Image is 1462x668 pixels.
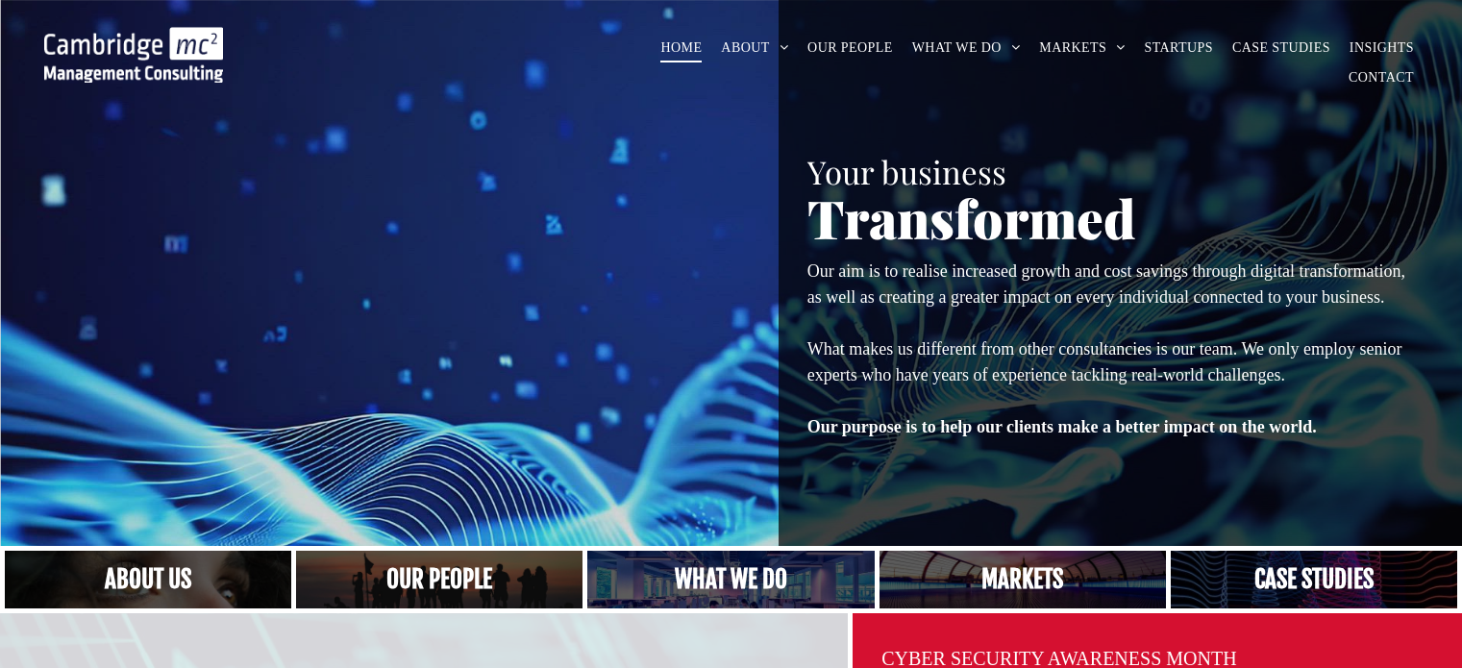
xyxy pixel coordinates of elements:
a: A yoga teacher lifting his whole body off the ground in the peacock pose [587,551,874,608]
a: HOME [651,33,711,62]
img: Go to Homepage [44,27,223,83]
a: ABOUT [711,33,798,62]
a: OUR PEOPLE [798,33,903,62]
a: CONTACT [1339,62,1424,92]
span: Our aim is to realise increased growth and cost savings through digital transformation, as well a... [807,261,1405,307]
a: MARKETS [1029,33,1134,62]
span: Transformed [807,182,1136,253]
a: STARTUPS [1135,33,1223,62]
a: CASE STUDIES [1223,33,1340,62]
a: Close up of woman's face, centered on her eyes [5,551,291,608]
a: INSIGHTS [1340,33,1424,62]
a: WHAT WE DO [903,33,1030,62]
a: A crowd in silhouette at sunset, on a rise or lookout point [296,551,582,608]
strong: Our purpose is to help our clients make a better impact on the world. [807,417,1317,436]
span: What makes us different from other consultancies is our team. We only employ senior experts who h... [807,339,1402,384]
span: Your business [807,150,1006,192]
